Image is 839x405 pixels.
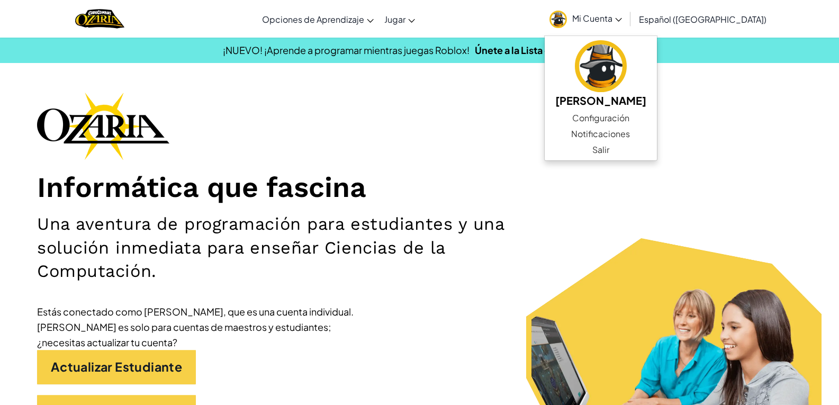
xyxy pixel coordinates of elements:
[639,14,766,25] span: Español ([GEOGRAPHIC_DATA])
[575,40,627,92] img: avatar
[549,11,567,28] img: avatar
[37,170,802,205] h1: Informática que fascina
[384,14,405,25] span: Jugar
[75,8,124,30] a: Ozaria by CodeCombat logo
[572,13,622,24] span: Mi Cuenta
[37,92,169,160] img: Ozaria branding logo
[544,2,627,35] a: Mi Cuenta
[545,110,657,126] a: Configuración
[223,44,470,56] span: ¡NUEVO! ¡Aprende a programar mientras juegas Roblox!
[257,5,379,33] a: Opciones de Aprendizaje
[75,8,124,30] img: Home
[634,5,772,33] a: Español ([GEOGRAPHIC_DATA])
[37,350,196,384] a: Actualizar Estudiante
[545,126,657,142] a: Notificaciones
[571,128,630,140] span: Notificaciones
[475,44,616,56] a: Únete a la Lista de Espera Beta.
[37,304,355,350] div: Estás conectado como [PERSON_NAME], que es una cuenta individual. [PERSON_NAME] es solo para cuen...
[37,212,549,282] h2: Una aventura de programación para estudiantes y una solución inmediata para enseñar Ciencias de l...
[545,39,657,110] a: [PERSON_NAME]
[555,92,646,109] h5: [PERSON_NAME]
[545,142,657,158] a: Salir
[262,14,364,25] span: Opciones de Aprendizaje
[379,5,420,33] a: Jugar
